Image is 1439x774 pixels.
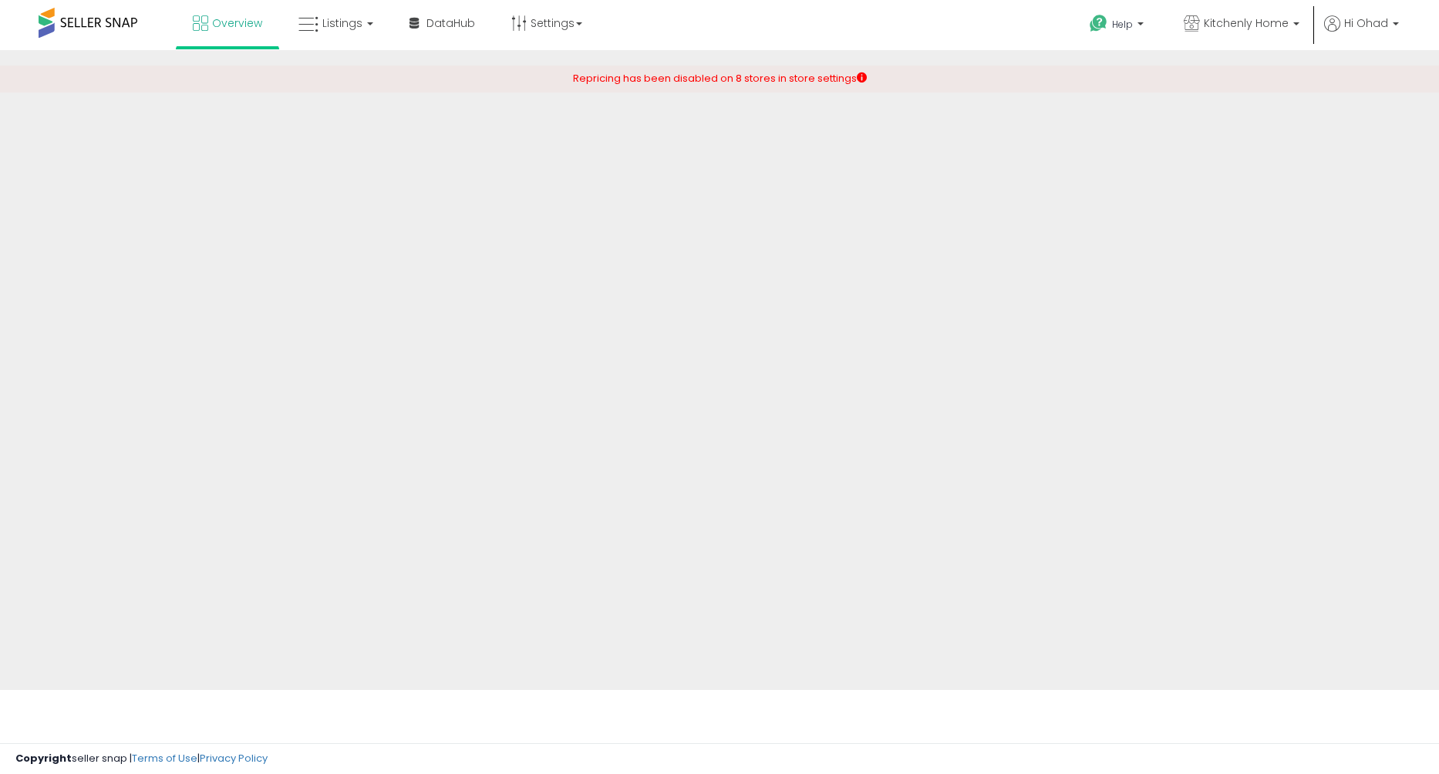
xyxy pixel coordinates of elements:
span: Help [1112,18,1133,31]
span: Hi Ohad [1344,15,1388,31]
div: Repricing has been disabled on 8 stores in store settings [573,72,867,86]
span: Listings [322,15,362,31]
span: Kitchenly Home [1204,15,1289,31]
a: Help [1077,2,1159,50]
span: DataHub [426,15,475,31]
i: Get Help [1089,14,1108,33]
a: Hi Ohad [1324,15,1399,50]
span: Overview [212,15,262,31]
